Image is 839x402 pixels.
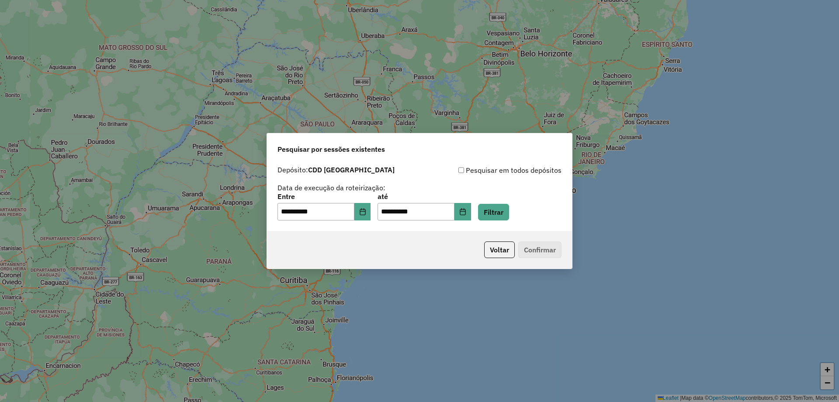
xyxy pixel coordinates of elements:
[308,165,395,174] strong: CDD [GEOGRAPHIC_DATA]
[378,191,471,202] label: até
[454,203,471,220] button: Choose Date
[277,144,385,154] span: Pesquisar por sessões existentes
[484,241,515,258] button: Voltar
[354,203,371,220] button: Choose Date
[277,164,395,175] label: Depósito:
[277,182,385,193] label: Data de execução da roteirização:
[478,204,509,220] button: Filtrar
[419,165,562,175] div: Pesquisar em todos depósitos
[277,191,371,202] label: Entre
